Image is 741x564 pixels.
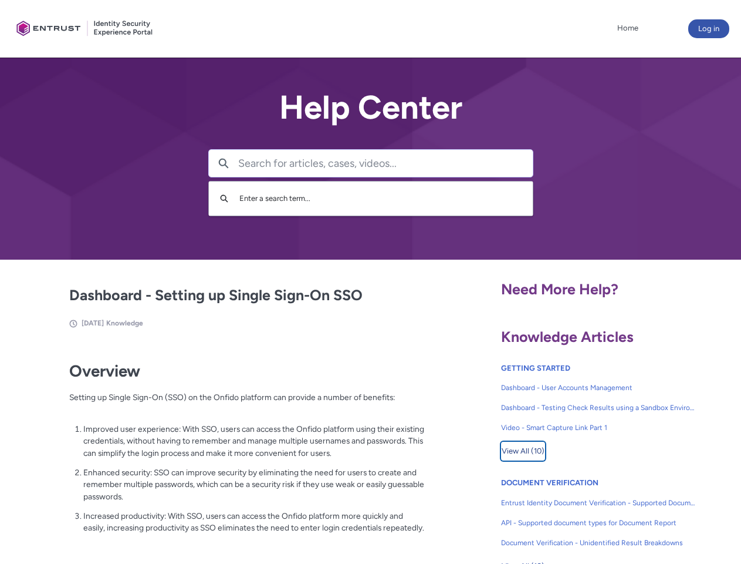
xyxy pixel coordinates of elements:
a: Document Verification - Unidentified Result Breakdowns [501,533,696,553]
span: Video - Smart Capture Link Part 1 [501,422,696,433]
span: Dashboard - Testing Check Results using a Sandbox Environment [501,402,696,413]
a: GETTING STARTED [501,364,570,372]
p: Increased productivity: With SSO, users can access the Onfido platform more quickly and easily, i... [83,510,425,534]
a: Dashboard - Testing Check Results using a Sandbox Environment [501,398,696,418]
p: Setting up Single Sign-On (SSO) on the Onfido platform can provide a number of benefits: [69,391,425,415]
span: [DATE] [82,319,104,327]
span: Dashboard - User Accounts Management [501,382,696,393]
a: Video - Smart Capture Link Part 1 [501,418,696,438]
button: Search [209,150,238,177]
input: Search for articles, cases, videos... [238,150,533,177]
span: Knowledge Articles [501,328,634,345]
span: API - Supported document types for Document Report [501,518,696,528]
a: Dashboard - User Accounts Management [501,378,696,398]
h2: Dashboard - Setting up Single Sign-On SSO [69,284,425,307]
span: Need More Help? [501,280,618,298]
h2: Help Center [208,89,533,126]
button: View All (10) [501,442,545,461]
button: Search [215,187,234,210]
span: Document Verification - Unidentified Result Breakdowns [501,538,696,548]
span: Enter a search term... [239,194,310,203]
button: Log in [688,19,729,38]
li: Knowledge [106,318,143,328]
a: Home [614,19,641,37]
p: Enhanced security: SSO can improve security by eliminating the need for users to create and remem... [83,466,425,503]
a: DOCUMENT VERIFICATION [501,478,598,487]
span: View All (10) [502,442,544,460]
span: Entrust Identity Document Verification - Supported Document type and size [501,498,696,508]
a: API - Supported document types for Document Report [501,513,696,533]
a: Entrust Identity Document Verification - Supported Document type and size [501,493,696,513]
p: Improved user experience: With SSO, users can access the Onfido platform using their existing cre... [83,423,425,459]
strong: Overview [69,361,140,381]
